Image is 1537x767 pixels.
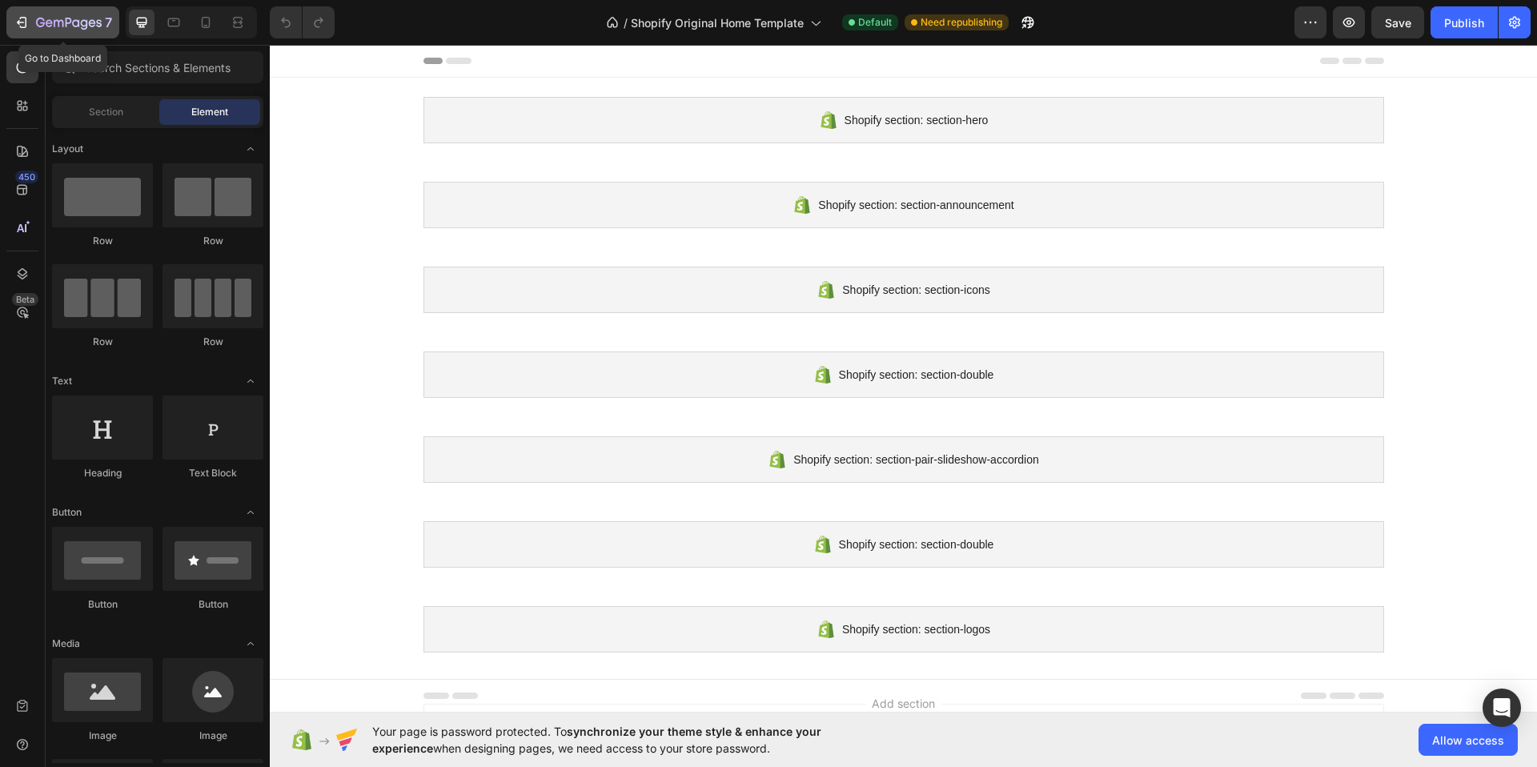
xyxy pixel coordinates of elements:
span: Default [858,15,892,30]
span: Allow access [1432,732,1504,749]
span: Shopify section: section-hero [575,66,719,85]
div: Heading [52,466,153,480]
p: 7 [105,13,112,32]
div: Open Intercom Messenger [1483,689,1521,727]
div: Image [163,729,263,743]
span: Shopify section: section-announcement [548,151,744,170]
span: Shopify section: section-double [569,320,724,339]
div: Row [52,335,153,349]
span: Your page is password protected. To when designing pages, we need access to your store password. [372,723,884,757]
div: Undo/Redo [270,6,335,38]
div: Publish [1444,14,1484,31]
span: Button [52,505,82,520]
span: / [624,14,628,31]
span: Toggle open [238,500,263,525]
div: Button [163,597,263,612]
button: Save [1371,6,1424,38]
span: synchronize your theme style & enhance your experience [372,725,821,755]
div: Row [163,335,263,349]
span: Toggle open [238,631,263,657]
span: Shopify section: section-double [569,490,724,509]
span: Save [1385,16,1411,30]
button: Allow access [1419,724,1518,756]
div: 450 [15,171,38,183]
span: Shopify Original Home Template [631,14,804,31]
span: Element [191,105,228,119]
div: Row [163,234,263,248]
span: Toggle open [238,368,263,394]
span: Section [89,105,123,119]
span: Shopify section: section-logos [572,575,720,594]
span: Toggle open [238,136,263,162]
button: Publish [1431,6,1498,38]
span: Need republishing [921,15,1002,30]
iframe: Design area [270,45,1537,713]
span: Layout [52,142,83,156]
div: Row [52,234,153,248]
input: Search Sections & Elements [52,51,263,83]
span: Shopify section: section-pair-slideshow-accordion [524,405,769,424]
div: Button [52,597,153,612]
div: Beta [12,293,38,306]
span: Shopify section: section-icons [572,235,720,255]
div: Image [52,729,153,743]
button: 7 [6,6,119,38]
div: Text Block [163,466,263,480]
span: Media [52,636,80,651]
span: Text [52,374,72,388]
